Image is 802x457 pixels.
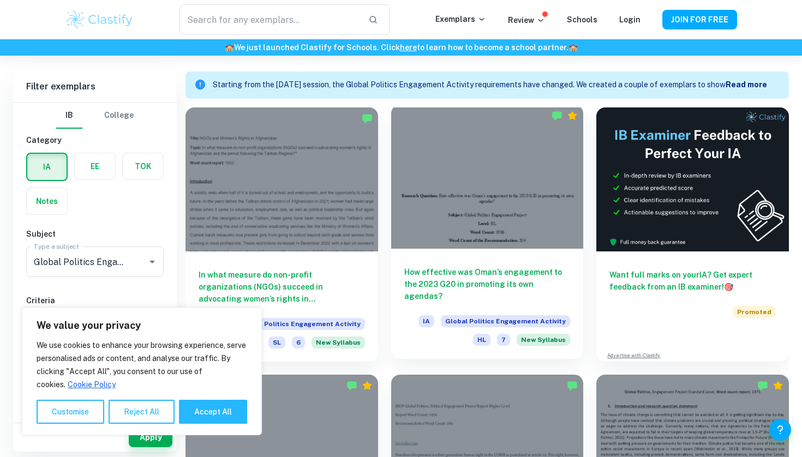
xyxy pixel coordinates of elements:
[213,79,726,91] p: Starting from the [DATE] session, the Global Politics Engagement Activity requirements have chang...
[179,4,360,35] input: Search for any exemplars...
[179,400,247,424] button: Accept All
[418,315,434,327] span: IA
[596,107,789,362] a: Want full marks on yourIA? Get expert feedback from an IB examiner!PromotedAdvertise with Clastify
[312,336,365,348] div: Starting from the May 2026 session, the Global Politics Engagement Activity requirements have cha...
[346,380,357,391] img: Marked
[567,15,597,24] a: Schools
[619,15,641,24] a: Login
[199,269,365,305] h6: In what measure do non-profit organizations (NGOs) succeed in advocating women’s rights in [GEOGR...
[552,110,562,121] img: Marked
[362,380,373,391] div: Premium
[724,282,733,291] span: 🎯
[773,380,783,391] div: Premium
[34,242,79,251] label: Type a subject
[145,254,160,269] button: Open
[104,103,134,129] button: College
[65,9,134,31] img: Clastify logo
[473,334,490,346] span: HL
[508,14,545,26] p: Review
[596,107,789,251] img: Thumbnail
[757,380,768,391] img: Marked
[37,319,247,332] p: We value your privacy
[67,380,116,389] a: Cookie Policy
[37,400,104,424] button: Customise
[13,71,177,102] h6: Filter exemplars
[517,334,570,346] div: Starting from the May 2026 session, the Global Politics Engagement Activity requirements have cha...
[27,188,67,214] button: Notes
[733,306,776,318] span: Promoted
[56,103,82,129] button: IB
[268,336,285,348] span: SL
[185,107,378,362] a: In what measure do non-profit organizations (NGOs) succeed in advocating women’s rights in [GEOGR...
[404,266,571,302] h6: How effective was Oman’s engagement to the 2023 G20 in promoting its own agendas?
[362,113,373,124] img: Marked
[225,43,234,52] span: 🏫
[26,294,164,306] h6: Criteria
[609,269,776,293] h6: Want full marks on your IA ? Get expert feedback from an IB examiner!
[400,43,417,52] a: here
[26,134,164,146] h6: Category
[236,318,365,330] span: Global Politics Engagement Activity
[769,419,791,441] button: Help and Feedback
[37,339,247,391] p: We use cookies to enhance your browsing experience, serve personalised ads or content, and analys...
[662,10,737,29] button: JOIN FOR FREE
[567,110,578,121] div: Premium
[22,308,262,435] div: We value your privacy
[75,153,115,179] button: EE
[435,13,486,25] p: Exemplars
[292,336,305,348] span: 6
[2,41,800,53] h6: We just launched Clastify for Schools. Click to learn how to become a school partner.
[517,334,570,346] span: New Syllabus
[123,153,163,179] button: TOK
[441,315,570,327] span: Global Politics Engagement Activity
[109,400,175,424] button: Reject All
[567,380,578,391] img: Marked
[27,154,67,180] button: IA
[391,107,584,362] a: How effective was Oman’s engagement to the 2023 G20 in promoting its own agendas?IAGlobal Politic...
[497,334,510,346] span: 7
[129,428,172,447] button: Apply
[607,352,660,359] a: Advertise with Clastify
[26,228,164,240] h6: Subject
[726,80,767,89] b: Read more
[312,336,365,348] span: New Syllabus
[56,103,134,129] div: Filter type choice
[568,43,578,52] span: 🏫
